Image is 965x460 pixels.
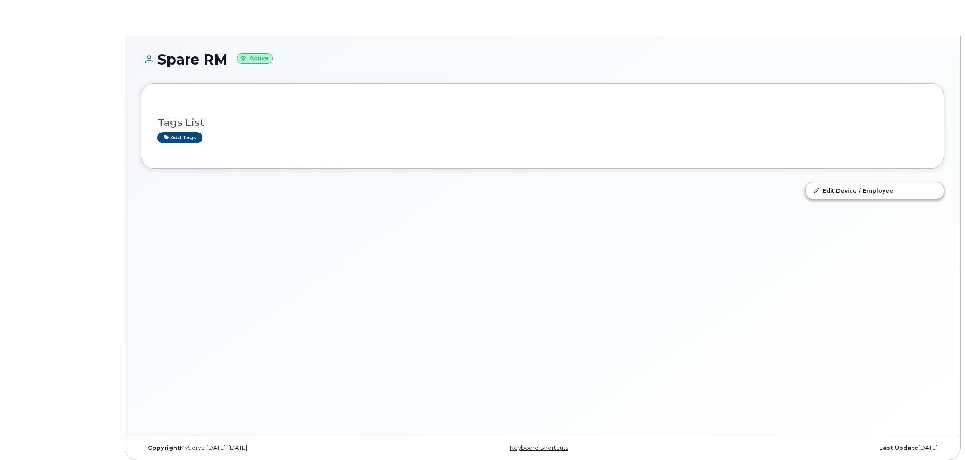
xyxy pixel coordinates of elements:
strong: Last Update [879,444,918,451]
div: MyServe [DATE]–[DATE] [141,444,409,452]
a: Keyboard Shortcuts [510,444,568,451]
a: Add tags [157,132,202,143]
a: Edit Device / Employee [806,182,944,198]
div: [DATE] [676,444,944,452]
h1: Spare RM [141,52,944,67]
small: Active [237,53,273,64]
h3: Tags List [157,117,928,128]
strong: Copyright [148,444,180,451]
